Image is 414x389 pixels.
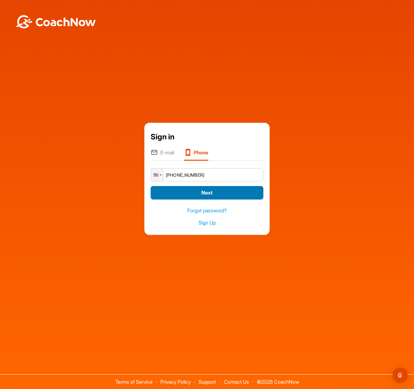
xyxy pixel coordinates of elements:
[254,375,302,384] span: © 2025 CoachNow
[151,149,174,161] li: E-mail
[151,168,263,181] input: 1 (702) 123-4567
[151,219,263,226] a: Sign Up
[199,379,216,385] a: Support
[151,186,263,200] button: Next
[184,149,208,161] li: Phone
[224,379,249,385] a: Contact Us
[151,169,163,181] div: United States: + 1
[15,15,96,29] img: BwLJSsUCoWCh5upNqxVrqldRgqLPVwmV24tXu5FoVAoFEpwwqQ3VIfuoInZCoVCoTD4vwADAC3ZFMkVEQFDAAAAAElFTkSuQmCC
[115,379,153,385] a: Terms of Service
[151,131,263,143] div: Sign in
[393,368,408,383] div: Open Intercom Messenger
[151,207,263,214] a: Forgot password?
[160,379,191,385] a: Privacy Policy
